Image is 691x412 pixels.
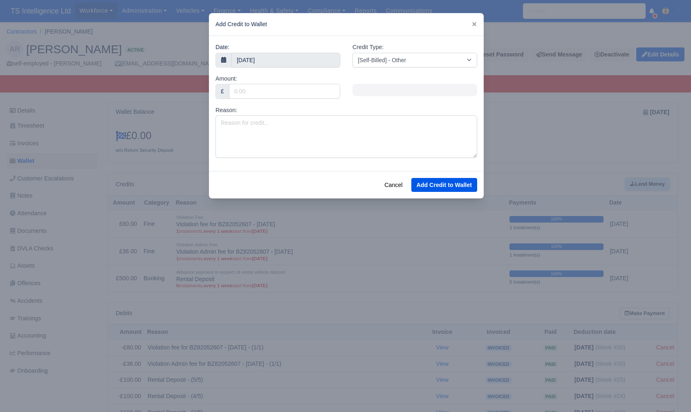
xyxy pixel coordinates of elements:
label: Reason: [215,106,237,115]
div: Add Credit to Wallet [209,13,484,36]
button: Cancel [379,178,408,192]
button: Add Credit to Wallet [411,178,477,192]
label: Credit Type: [352,43,384,52]
input: 0.00 [229,84,340,99]
div: £ [215,84,229,99]
label: Date: [215,43,229,52]
label: Amount: [215,74,237,83]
